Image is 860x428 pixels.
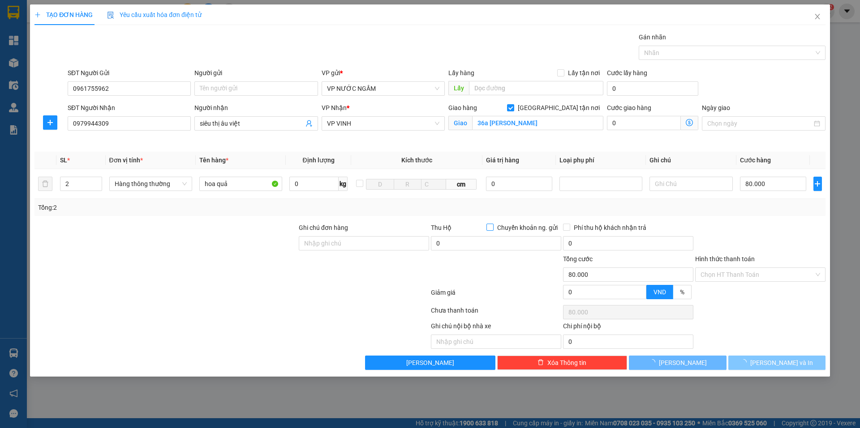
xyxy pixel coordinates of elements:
span: Tên hàng [199,157,228,164]
span: TẠO ĐƠN HÀNG [34,11,93,18]
span: Phí thu hộ khách nhận trả [570,223,650,233]
span: % [680,288,684,296]
input: Giao tận nơi [472,116,603,130]
input: Dọc đường [469,81,603,95]
label: Ngày giao [702,104,730,111]
span: [PERSON_NAME] [406,358,454,368]
span: plus [34,12,41,18]
div: SĐT Người Nhận [68,103,191,113]
span: VP VINH [327,117,439,130]
button: plus [813,177,822,191]
span: Xóa Thông tin [547,358,586,368]
label: Ghi chú đơn hàng [299,224,348,231]
img: logo [4,48,17,93]
th: Loại phụ phí [556,152,646,169]
span: delete [537,359,544,366]
button: deleteXóa Thông tin [497,356,628,370]
div: SĐT Người Gửi [68,68,191,78]
span: Thu Hộ [431,224,451,231]
span: VND [654,288,666,296]
strong: CHUYỂN PHÁT NHANH AN PHÚ QUÝ [20,7,84,36]
label: Hình thức thanh toán [695,255,755,263]
div: Chi phí nội bộ [563,321,693,335]
span: Chuyển khoản ng. gửi [494,223,561,233]
span: Lấy [448,81,469,95]
span: loading [649,359,659,365]
button: plus [43,115,57,130]
button: [PERSON_NAME] [629,356,726,370]
div: Giảm giá [430,288,562,303]
span: dollar-circle [686,119,693,126]
span: Lấy hàng [448,69,474,76]
span: plus [814,180,821,187]
input: R [394,179,421,190]
span: Hàng thông thường [115,177,187,191]
span: Định lượng [302,157,334,164]
div: Người nhận [194,103,318,113]
input: Cước giao hàng [607,116,681,130]
button: [PERSON_NAME] [365,356,495,370]
span: [GEOGRAPHIC_DATA], [GEOGRAPHIC_DATA] ↔ [GEOGRAPHIC_DATA] [18,38,85,68]
span: Lấy tận nơi [564,68,603,78]
th: Ghi chú [646,152,736,169]
span: Đơn vị tính [109,157,143,164]
div: VP gửi [322,68,445,78]
label: Gán nhãn [639,34,666,41]
span: Yêu cầu xuất hóa đơn điện tử [107,11,202,18]
span: [PERSON_NAME] [659,358,707,368]
input: Ghi chú đơn hàng [299,236,429,250]
span: Giá trị hàng [486,157,519,164]
span: VP NƯỚC NGẦM [327,82,439,95]
span: Kích thước [401,157,432,164]
input: VD: Bàn, Ghế [199,177,282,191]
input: Nhập ghi chú [431,335,561,349]
span: SL [60,157,67,164]
span: cm [446,179,477,190]
input: Ngày giao [707,119,812,128]
span: Tổng cước [563,255,593,263]
label: Cước giao hàng [607,104,651,111]
span: [PERSON_NAME] và In [750,358,813,368]
input: Cước lấy hàng [607,81,698,96]
span: user-add [305,120,313,127]
span: close [814,13,821,20]
button: delete [38,177,52,191]
span: Giao [448,116,472,130]
div: Người gửi [194,68,318,78]
span: Giao hàng [448,104,477,111]
div: Tổng: 2 [38,203,332,212]
span: [GEOGRAPHIC_DATA] tận nơi [514,103,603,113]
img: icon [107,12,114,19]
button: [PERSON_NAME] và In [728,356,826,370]
span: Cước hàng [740,157,771,164]
input: 0 [486,177,553,191]
input: D [366,179,394,190]
div: Ghi chú nội bộ nhà xe [431,321,561,335]
span: loading [740,359,750,365]
button: Close [805,4,830,30]
label: Cước lấy hàng [607,69,647,76]
span: plus [43,119,57,126]
span: kg [339,177,348,191]
input: Ghi Chú [649,177,732,191]
div: Chưa thanh toán [430,305,562,321]
input: C [421,179,446,190]
span: VP Nhận [322,104,347,111]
